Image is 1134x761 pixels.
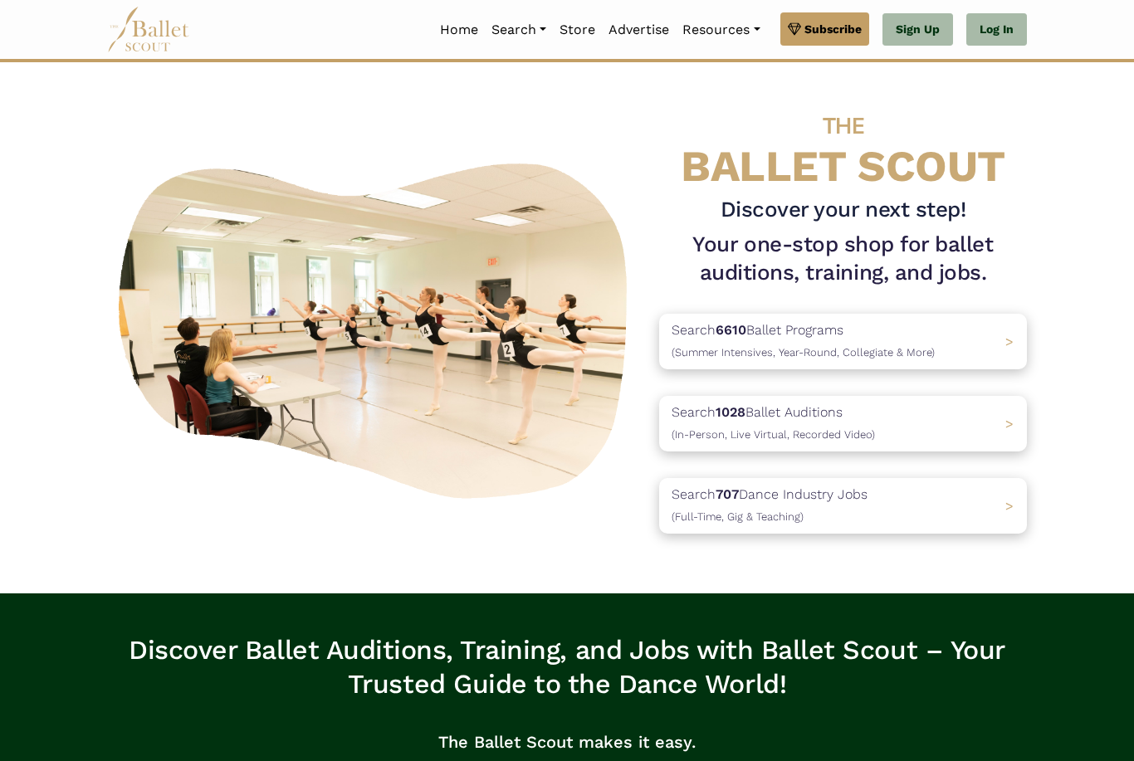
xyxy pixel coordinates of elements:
span: > [1005,334,1014,349]
span: > [1005,416,1014,432]
b: 1028 [716,404,745,420]
h1: Your one-stop shop for ballet auditions, training, and jobs. [659,231,1027,287]
a: Subscribe [780,12,869,46]
b: 6610 [716,322,746,338]
h3: Discover Ballet Auditions, Training, and Jobs with Ballet Scout – Your Trusted Guide to the Dance... [107,633,1027,702]
a: Sign Up [882,13,953,46]
a: Log In [966,13,1027,46]
h4: BALLET SCOUT [659,95,1027,189]
h3: Discover your next step! [659,196,1027,224]
a: Search1028Ballet Auditions(In-Person, Live Virtual, Recorded Video) > [659,396,1027,451]
p: Search Dance Industry Jobs [672,484,868,526]
span: THE [823,112,864,139]
span: Subscribe [804,20,862,38]
b: 707 [716,486,739,502]
a: Store [553,12,602,47]
a: Resources [676,12,766,47]
a: Search707Dance Industry Jobs(Full-Time, Gig & Teaching) > [659,478,1027,534]
img: gem.svg [788,20,801,38]
span: > [1005,498,1014,514]
img: A group of ballerinas talking to each other in a ballet studio [107,148,646,507]
a: Home [433,12,485,47]
a: Search6610Ballet Programs(Summer Intensives, Year-Round, Collegiate & More)> [659,314,1027,369]
span: (Summer Intensives, Year-Round, Collegiate & More) [672,346,935,359]
a: Advertise [602,12,676,47]
span: (Full-Time, Gig & Teaching) [672,510,804,523]
p: Search Ballet Programs [672,320,935,362]
span: (In-Person, Live Virtual, Recorded Video) [672,428,875,441]
a: Search [485,12,553,47]
p: Search Ballet Auditions [672,402,875,444]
